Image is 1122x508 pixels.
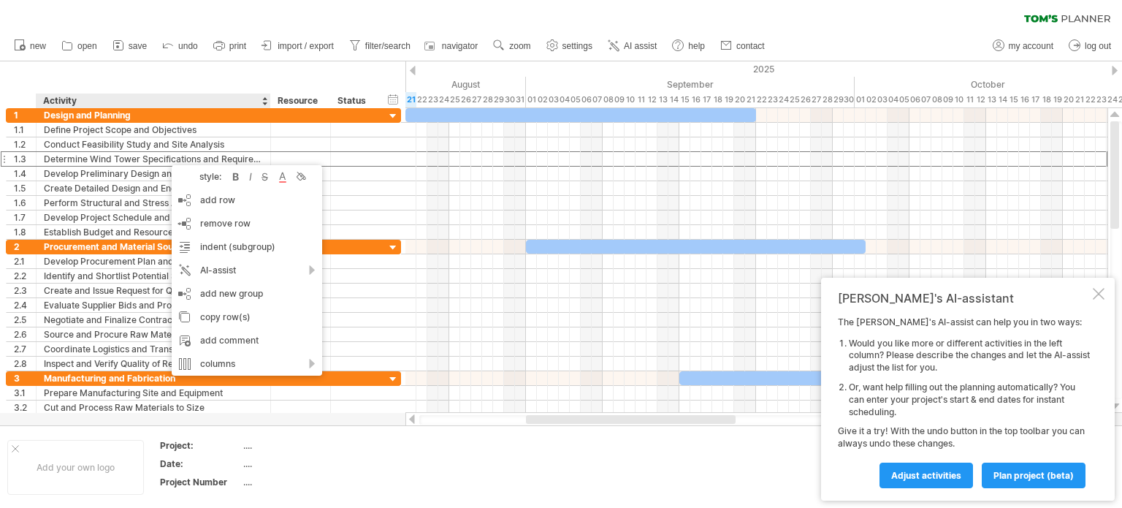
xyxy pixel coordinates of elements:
div: Friday, 17 October 2025 [1030,92,1041,107]
div: Develop Preliminary Design and Layout [44,167,263,181]
div: 1.5 [14,181,36,195]
div: Saturday, 30 August 2025 [504,92,515,107]
span: Adjust activities [891,470,961,481]
div: Thursday, 9 October 2025 [942,92,953,107]
div: Thursday, 25 September 2025 [789,92,800,107]
div: Monday, 13 October 2025 [986,92,997,107]
a: settings [543,37,597,56]
div: Monday, 6 October 2025 [909,92,920,107]
div: 2.1 [14,254,36,268]
div: style: [178,171,229,182]
a: print [210,37,251,56]
a: navigator [422,37,482,56]
a: log out [1065,37,1115,56]
li: Or, want help filling out the planning automatically? You can enter your project's start & end da... [849,382,1090,418]
span: zoom [509,41,530,51]
span: import / export [278,41,334,51]
div: 2.4 [14,298,36,312]
div: Sunday, 19 October 2025 [1052,92,1063,107]
div: Friday, 19 September 2025 [723,92,734,107]
div: Manufacturing and Fabrication [44,371,263,385]
span: navigator [442,41,478,51]
div: Sunday, 21 September 2025 [745,92,756,107]
a: AI assist [604,37,661,56]
div: add comment [172,329,322,352]
div: Tuesday, 23 September 2025 [767,92,778,107]
div: 1 [14,108,36,122]
div: Thursday, 11 September 2025 [636,92,646,107]
a: new [10,37,50,56]
a: my account [989,37,1058,56]
div: Saturday, 6 September 2025 [581,92,592,107]
div: Thursday, 4 September 2025 [559,92,570,107]
a: save [109,37,151,56]
span: undo [178,41,198,51]
div: Cut and Process Raw Materials to Size [44,401,263,414]
div: Thursday, 2 October 2025 [866,92,877,107]
div: Tuesday, 30 September 2025 [844,92,855,107]
div: 3.1 [14,386,36,400]
div: 3 [14,371,36,385]
span: settings [562,41,592,51]
a: help [668,37,709,56]
div: Prepare Manufacturing Site and Equipment [44,386,263,400]
div: Establish Budget and Resource Allocation Plan [44,225,263,239]
span: my account [1009,41,1053,51]
a: Adjust activities [879,463,973,488]
div: Develop Procurement Plan and Strategy [44,254,263,268]
div: Evaluate Supplier Bids and Proposals [44,298,263,312]
a: contact [717,37,769,56]
div: Wednesday, 27 August 2025 [471,92,482,107]
div: Monday, 22 September 2025 [756,92,767,107]
span: filter/search [365,41,411,51]
div: Negotiate and Finalize Contracts with Suppliers [44,313,263,327]
div: 1.8 [14,225,36,239]
div: Saturday, 13 September 2025 [657,92,668,107]
div: Monday, 1 September 2025 [526,92,537,107]
div: Inspect and Verify Quality of Received Materials [44,357,263,371]
div: Friday, 3 October 2025 [877,92,888,107]
div: .... [243,439,366,452]
span: help [688,41,705,51]
div: Saturday, 27 September 2025 [811,92,822,107]
div: Wednesday, 3 September 2025 [548,92,559,107]
div: Tuesday, 2 September 2025 [537,92,548,107]
div: 2.5 [14,313,36,327]
div: Conduct Feasibility Study and Site Analysis [44,137,263,151]
div: 2.2 [14,269,36,283]
div: Friday, 12 September 2025 [646,92,657,107]
div: Thursday, 16 October 2025 [1019,92,1030,107]
div: Status [337,94,370,108]
div: add new group [172,282,322,306]
div: Wednesday, 10 September 2025 [625,92,636,107]
div: Tuesday, 16 September 2025 [690,92,701,107]
span: remove row [200,218,251,229]
div: 1.2 [14,137,36,151]
div: .... [243,458,366,470]
div: Monday, 25 August 2025 [449,92,460,107]
div: Project: [160,439,240,452]
a: undo [159,37,202,56]
div: Sunday, 7 September 2025 [592,92,603,107]
div: Saturday, 23 August 2025 [427,92,438,107]
a: plan project (beta) [982,463,1085,488]
div: September 2025 [526,77,855,92]
div: Wednesday, 24 September 2025 [778,92,789,107]
div: Friday, 5 September 2025 [570,92,581,107]
a: zoom [489,37,535,56]
div: Friday, 26 September 2025 [800,92,811,107]
div: 3.2 [14,401,36,414]
span: print [229,41,246,51]
div: add row [172,189,322,212]
div: Wednesday, 1 October 2025 [855,92,866,107]
div: Source and Procure Raw Materials and Components [44,327,263,341]
div: 1.6 [14,196,36,210]
div: Thursday, 18 September 2025 [712,92,723,107]
div: Add your own logo [7,440,144,495]
div: Coordinate Logistics and Transportation Arrangements [44,342,263,356]
div: Date: [160,458,240,470]
div: Thursday, 21 August 2025 [405,92,416,107]
div: Determine Wind Tower Specifications and Requirements [44,152,263,166]
a: filter/search [346,37,415,56]
div: Tuesday, 21 October 2025 [1074,92,1085,107]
